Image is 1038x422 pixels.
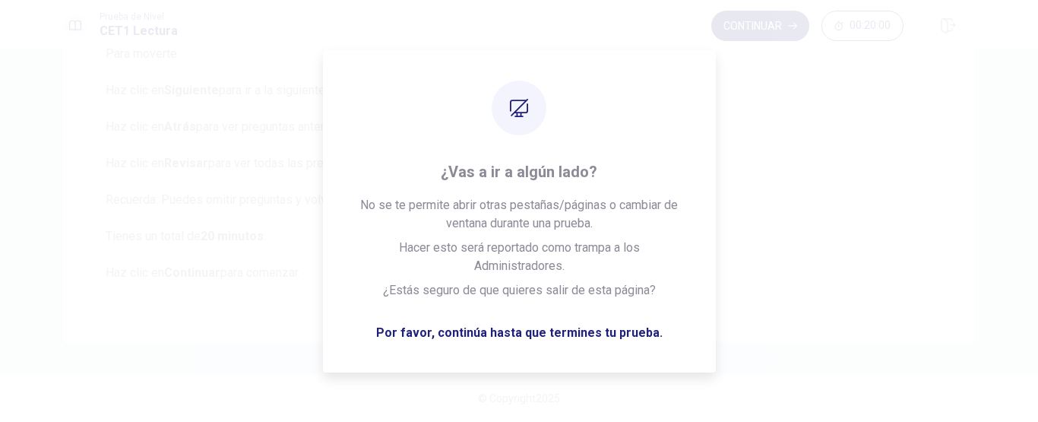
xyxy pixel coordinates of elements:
[100,11,178,22] span: Prueba de Nivel
[821,11,904,41] button: 00:20:00
[100,22,178,40] h1: CET1 Lectura
[164,119,196,134] b: Atrás
[164,265,220,280] b: Continuar
[478,392,560,405] span: © Copyright 2025
[711,11,809,41] button: Continuar
[201,229,264,243] b: 20 minutos
[164,156,208,170] b: Revisar
[850,20,891,32] span: 00:20:00
[164,83,219,97] b: Siguiente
